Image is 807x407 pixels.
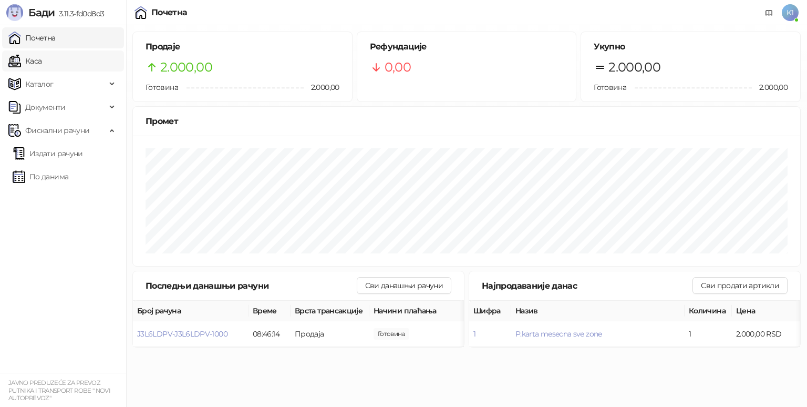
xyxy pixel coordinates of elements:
th: Врста трансакције [291,301,369,321]
th: Број рачуна [133,301,249,321]
td: Продаја [291,321,369,347]
span: 2.000,00 [608,57,660,77]
div: Почетна [151,8,188,17]
th: Количина [685,301,732,321]
a: По данима [13,166,68,187]
span: 2.000,00 [374,328,409,340]
div: Последњи данашњи рачуни [146,279,357,292]
span: Фискални рачуни [25,120,89,141]
th: Време [249,301,291,321]
span: 0,00 [385,57,411,77]
h5: Продаје [146,40,339,53]
span: 2.000,00 [160,57,212,77]
button: Сви продати артикли [692,277,788,294]
span: 2.000,00 [304,82,339,93]
span: 3.11.3-fd0d8d3 [55,9,104,18]
span: 2.000,00 [752,82,788,93]
td: 08:46:14 [249,321,291,347]
th: Шифра [469,301,511,321]
span: Бади [28,6,55,19]
td: 1 [685,321,732,347]
span: K1 [782,4,799,21]
h5: Укупно [594,40,788,53]
a: Документација [761,4,778,21]
button: P.karta mesecna sve zone [515,329,602,339]
span: Каталог [25,74,54,95]
a: Каса [8,50,42,72]
div: Најпродаваније данас [482,279,692,292]
a: Издати рачуни [13,143,83,164]
button: J3L6LDPV-J3L6LDPV-1000 [137,329,227,339]
small: JAVNO PREDUZEĆE ZA PREVOZ PUTNIKA I TRANSPORT ROBE " NOVI AUTOPREVOZ" [8,379,110,402]
button: Сви данашњи рачуни [357,277,451,294]
th: Назив [511,301,685,321]
span: Готовина [594,83,626,92]
th: Начини плаћања [369,301,474,321]
div: Промет [146,115,788,128]
span: Документи [25,97,65,118]
span: Готовина [146,83,178,92]
button: 1 [473,329,475,339]
img: Logo [6,4,23,21]
a: Почетна [8,27,56,48]
h5: Рефундације [370,40,564,53]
